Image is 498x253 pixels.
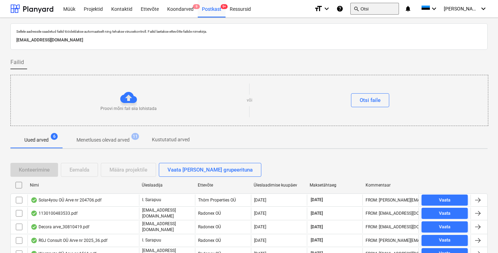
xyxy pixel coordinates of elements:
[30,183,136,188] div: Nimi
[159,163,261,177] button: Vaata [PERSON_NAME] grupeerituna
[254,183,304,188] div: Üleslaadimise kuupäev
[360,96,381,105] div: Otsi faile
[247,97,252,103] p: või
[16,29,482,34] p: Sellele aadressile saadetud failid töödeldakse automaatselt ning tehakse viirusekontroll. Failid ...
[193,4,200,9] span: 9
[444,6,479,11] span: [PERSON_NAME][GEOGRAPHIC_DATA]
[195,221,251,233] div: Radonex OÜ
[353,6,359,11] span: search
[439,236,450,244] div: Vaata
[439,209,450,218] div: Vaata
[152,136,190,143] p: Kustutatud arved
[195,235,251,246] div: Radonex OÜ
[310,183,360,188] div: Maksetähtaeg
[142,207,192,219] p: [EMAIL_ADDRESS][DOMAIN_NAME]
[16,37,482,44] p: [EMAIL_ADDRESS][DOMAIN_NAME]
[350,3,399,15] button: Otsi
[422,221,468,232] button: Vaata
[310,211,324,216] span: [DATE]
[131,133,139,140] span: 11
[31,197,38,203] div: Andmed failist loetud
[314,5,323,13] i: format_size
[422,195,468,206] button: Vaata
[366,183,416,188] div: Kommentaar
[142,183,192,188] div: Üleslaadija
[10,75,488,126] div: Proovi mõni fail siia lohistadavõiOtsi faile
[195,195,251,206] div: Thörn Properties OÜ
[479,5,488,13] i: keyboard_arrow_down
[168,165,253,174] div: Vaata [PERSON_NAME] grupeerituna
[439,196,450,204] div: Vaata
[439,223,450,231] div: Vaata
[198,183,248,188] div: Ettevõte
[31,238,38,243] div: Andmed failist loetud
[405,5,411,13] i: notifications
[422,235,468,246] button: Vaata
[10,58,24,66] span: Failid
[100,106,157,112] p: Proovi mõni fail siia lohistada
[142,237,161,243] p: I. Sarapuu
[310,197,324,203] span: [DATE]
[142,197,161,203] p: I. Sarapuu
[31,211,38,216] div: Andmed failist loetud
[254,224,266,229] div: [DATE]
[351,93,389,107] button: Otsi faile
[31,224,38,230] div: Andmed failist loetud
[323,5,331,13] i: keyboard_arrow_down
[31,197,101,203] div: Solar4you OÜ Arve nr 204706.pdf
[336,5,343,13] i: Abikeskus
[310,237,324,243] span: [DATE]
[254,198,266,203] div: [DATE]
[310,224,324,230] span: [DATE]
[142,221,192,233] p: [EMAIL_ADDRESS][DOMAIN_NAME]
[430,5,438,13] i: keyboard_arrow_down
[221,4,228,9] span: 9+
[24,136,49,144] p: Uued arved
[254,211,266,216] div: [DATE]
[76,136,130,144] p: Menetluses olevad arved
[31,224,89,230] div: Decora arve_30810419.pdf
[51,133,58,140] span: 6
[195,207,251,219] div: Radonex OÜ
[31,211,77,216] div: 1130100483533.pdf
[254,238,266,243] div: [DATE]
[31,238,107,243] div: RGJ Consult OÜ Arve nr 2025_36.pdf
[422,208,468,219] button: Vaata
